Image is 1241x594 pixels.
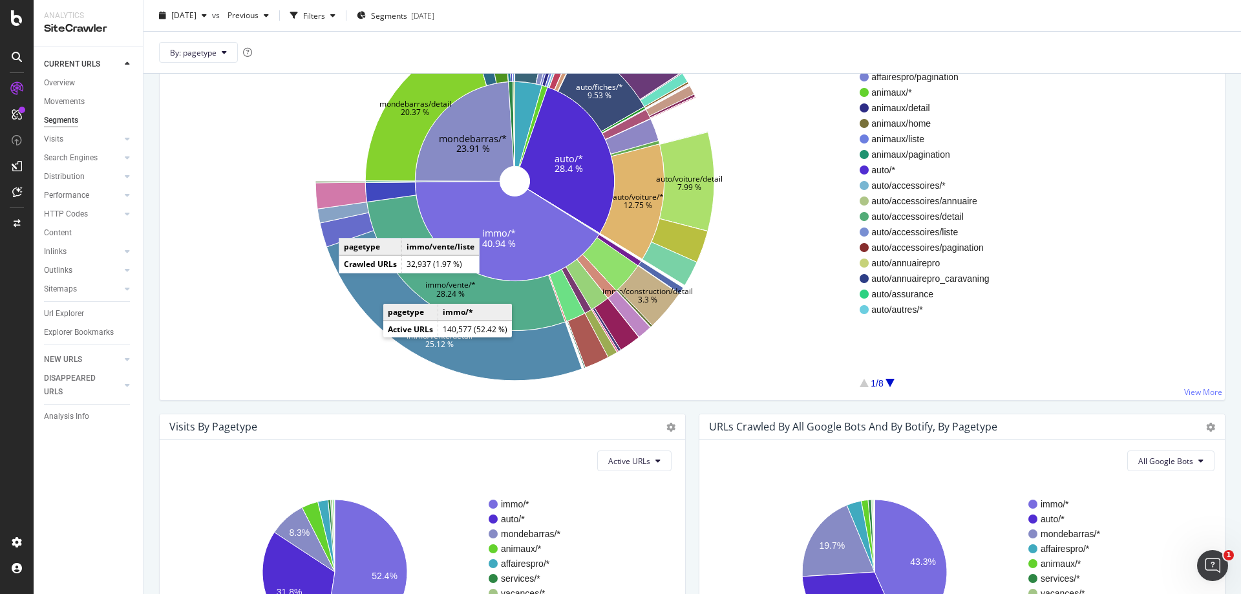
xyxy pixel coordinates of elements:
div: Analysis Info [44,410,89,423]
td: 140,577 (52.42 %) [438,321,513,338]
td: immo/* [438,304,513,321]
a: Analysis Info [44,410,134,423]
a: Performance [44,189,121,202]
span: animaux/* [871,86,989,99]
span: By: pagetype [170,47,217,58]
iframe: Intercom live chat [1197,550,1228,581]
td: pagetype [383,304,438,321]
div: Outlinks [44,264,72,277]
a: Distribution [44,170,121,184]
text: 40.94 % [482,237,516,249]
span: auto/annuairepro_caravaning [871,272,989,285]
button: Filters [285,5,341,26]
a: Url Explorer [44,307,134,321]
text: 8.3% [289,527,310,538]
span: auto/accessoires/detail [871,210,989,223]
text: 19.7% [819,540,845,551]
td: pagetype [339,239,402,255]
text: 28.4 % [555,162,583,175]
span: All Google Bots [1138,456,1193,467]
text: animaux/* [501,544,542,554]
text: mondebarras/* [501,529,560,539]
text: services/* [1041,573,1080,584]
h4: URLs Crawled by All Google Bots and by Botify, by pagetype [709,418,997,436]
div: Explorer Bookmarks [44,326,114,339]
text: auto/fiches/* [577,81,624,92]
a: Outlinks [44,264,121,277]
a: Sitemaps [44,282,121,296]
div: Url Explorer [44,307,84,321]
span: auto/accessoires/* [871,179,989,192]
text: auto/* [501,514,525,524]
text: mondebarras/* [1041,529,1100,539]
a: Visits [44,133,121,146]
text: animaux/* [1041,558,1081,569]
div: DISAPPEARED URLS [44,372,109,399]
div: [DATE] [411,10,434,21]
span: auto/assurance [871,288,989,301]
text: 23.91 % [456,142,490,154]
span: animaux/home [871,117,989,130]
div: HTTP Codes [44,207,88,221]
button: Segments[DATE] [352,5,440,26]
a: DISAPPEARED URLS [44,372,121,399]
a: CURRENT URLS [44,58,121,71]
a: Segments [44,114,134,127]
div: NEW URLS [44,353,82,366]
text: mondebarras/* [440,132,507,144]
button: Active URLs [597,451,672,471]
div: SiteCrawler [44,21,133,36]
span: Active URLs [608,456,650,467]
div: Sitemaps [44,282,77,296]
button: [DATE] [154,5,212,26]
span: 2025 Aug. 7th [171,10,196,21]
text: 7.99 % [677,182,701,193]
text: immo/* [482,227,516,239]
span: auto/* [871,164,989,176]
span: animaux/detail [871,101,989,114]
a: Explorer Bookmarks [44,326,134,339]
div: 1/8 [871,377,883,390]
text: affairespro/* [501,558,550,569]
span: auto/accessoires/pagination [871,241,989,254]
text: auto/voiture/* [613,191,664,202]
text: 25.12 % [425,339,454,350]
div: Overview [44,76,75,90]
text: 28.24 % [436,288,465,299]
span: animaux/pagination [871,148,989,161]
td: immo/vente/liste [402,239,480,255]
text: auto/* [555,152,583,164]
div: Search Engines [44,151,98,165]
text: 43.3% [910,557,936,567]
i: Options [666,423,675,432]
div: Performance [44,189,89,202]
text: 3.3 % [638,294,657,305]
span: affairespro/pagination [871,70,989,83]
td: Crawled URLs [339,255,402,272]
div: CURRENT URLS [44,58,100,71]
div: Content [44,226,72,240]
div: Filters [303,10,325,21]
text: services/* [501,573,540,584]
a: Overview [44,76,134,90]
text: immo/construction/detail [602,286,693,297]
text: 52.4% [372,571,398,581]
a: Movements [44,95,134,109]
td: Active URLs [383,321,438,338]
td: 32,937 (1.97 %) [402,255,480,272]
a: HTTP Codes [44,207,121,221]
h4: Visits by pagetype [169,418,257,436]
span: auto/accessoires/annuaire [871,195,989,207]
button: All Google Bots [1127,451,1214,471]
i: Options [1206,423,1215,432]
text: affairespro/* [1041,544,1090,554]
div: Inlinks [44,245,67,259]
a: NEW URLS [44,353,121,366]
div: Visits [44,133,63,146]
span: Segments [371,10,407,21]
text: immo/* [501,499,529,509]
a: View More [1184,387,1222,398]
text: immo/vente/detail [407,330,472,341]
text: mondebarras/detail [379,98,451,109]
span: animaux/liste [871,133,989,145]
